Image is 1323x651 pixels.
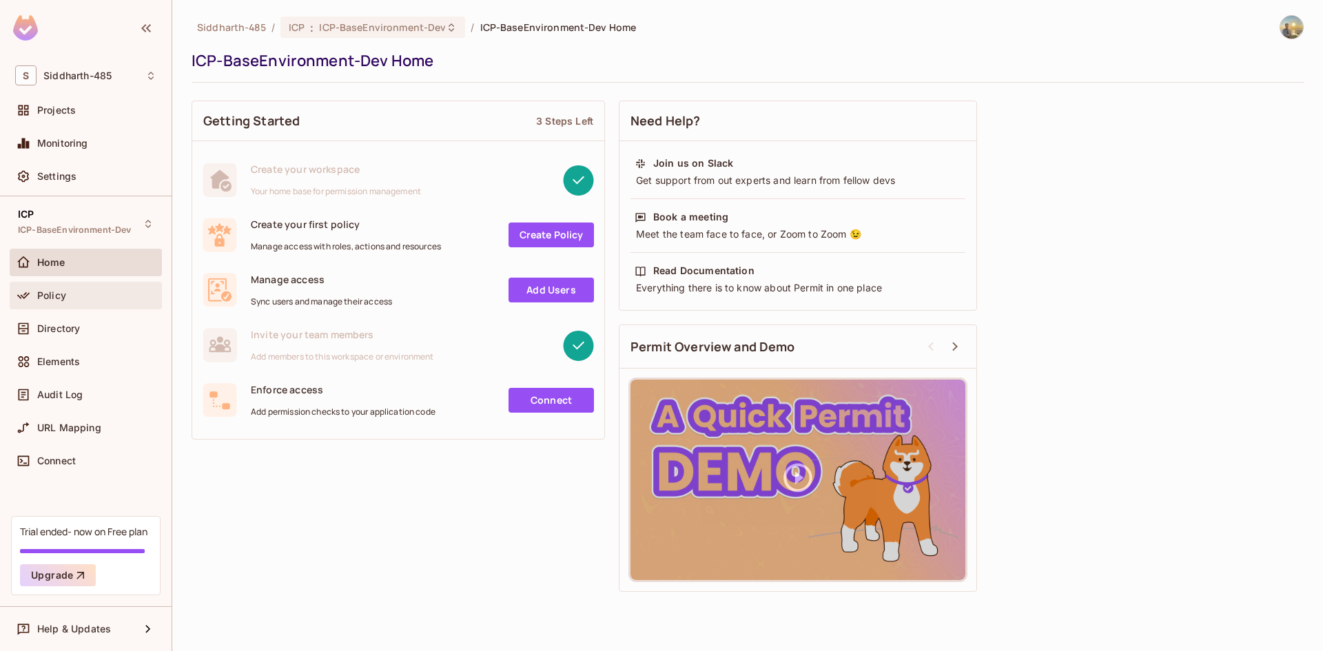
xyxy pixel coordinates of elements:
[509,223,594,247] a: Create Policy
[197,21,266,34] span: the active workspace
[20,564,96,586] button: Upgrade
[251,406,435,417] span: Add permission checks to your application code
[37,290,66,301] span: Policy
[37,257,65,268] span: Home
[37,389,83,400] span: Audit Log
[37,623,111,634] span: Help & Updates
[37,105,76,116] span: Projects
[635,227,961,241] div: Meet the team face to face, or Zoom to Zoom 😉
[15,65,37,85] span: S
[37,171,76,182] span: Settings
[536,114,593,127] div: 3 Steps Left
[630,112,701,130] span: Need Help?
[289,21,305,34] span: ICP
[251,296,392,307] span: Sync users and manage their access
[509,388,594,413] a: Connect
[251,163,421,176] span: Create your workspace
[18,225,131,236] span: ICP-BaseEnvironment-Dev
[319,21,446,34] span: ICP-BaseEnvironment-Dev
[192,50,1297,71] div: ICP-BaseEnvironment-Dev Home
[251,328,434,341] span: Invite your team members
[630,338,795,355] span: Permit Overview and Demo
[37,356,80,367] span: Elements
[37,323,80,334] span: Directory
[471,21,474,34] li: /
[309,22,314,33] span: :
[653,210,728,224] div: Book a meeting
[509,278,594,302] a: Add Users
[203,112,300,130] span: Getting Started
[13,15,38,41] img: SReyMgAAAABJRU5ErkJggg==
[251,241,441,252] span: Manage access with roles, actions and resources
[37,455,76,466] span: Connect
[480,21,637,34] span: ICP-BaseEnvironment-Dev Home
[18,209,34,220] span: ICP
[251,383,435,396] span: Enforce access
[1280,16,1303,39] img: Siddharth Sharma
[37,138,88,149] span: Monitoring
[37,422,101,433] span: URL Mapping
[20,525,147,538] div: Trial ended- now on Free plan
[251,351,434,362] span: Add members to this workspace or environment
[43,70,112,81] span: Workspace: Siddharth-485
[251,273,392,286] span: Manage access
[271,21,275,34] li: /
[251,186,421,197] span: Your home base for permission management
[635,174,961,187] div: Get support from out experts and learn from fellow devs
[635,281,961,295] div: Everything there is to know about Permit in one place
[653,156,733,170] div: Join us on Slack
[653,264,755,278] div: Read Documentation
[251,218,441,231] span: Create your first policy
